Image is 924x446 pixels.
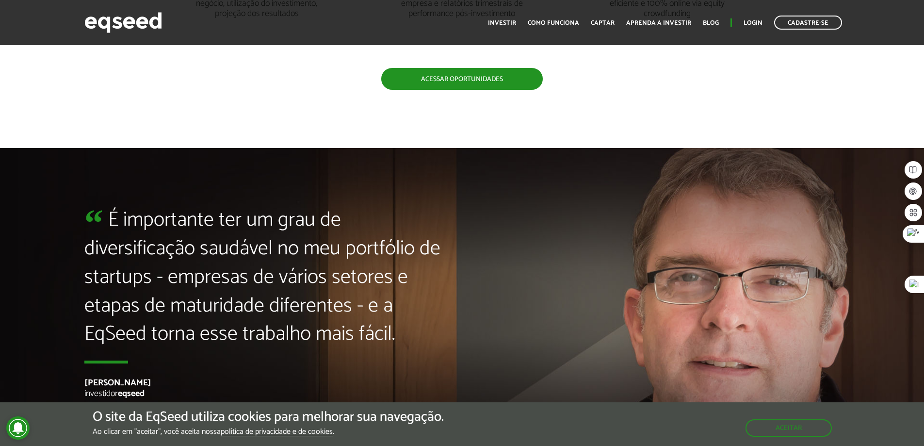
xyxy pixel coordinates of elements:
[746,419,832,437] button: Aceitar
[84,378,455,389] p: [PERSON_NAME]
[703,20,719,26] a: Blog
[626,20,691,26] a: Aprenda a investir
[84,389,455,399] p: investidor
[84,206,455,363] blockquote: É importante ter um grau de diversificação saudável no meu portfólio de startups - empresas de vá...
[221,428,333,436] a: política de privacidade e de cookies
[118,386,145,401] strong: eqseed
[528,20,579,26] a: Como funciona
[774,16,842,30] a: Cadastre-se
[488,20,516,26] a: Investir
[93,410,444,425] h5: O site da EqSeed utiliza cookies para melhorar sua navegação.
[591,20,615,26] a: Captar
[381,68,543,90] a: Acessar oportunidades
[84,10,162,35] img: EqSeed
[93,427,444,436] p: Ao clicar em "aceitar", você aceita nossa .
[744,20,762,26] a: Login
